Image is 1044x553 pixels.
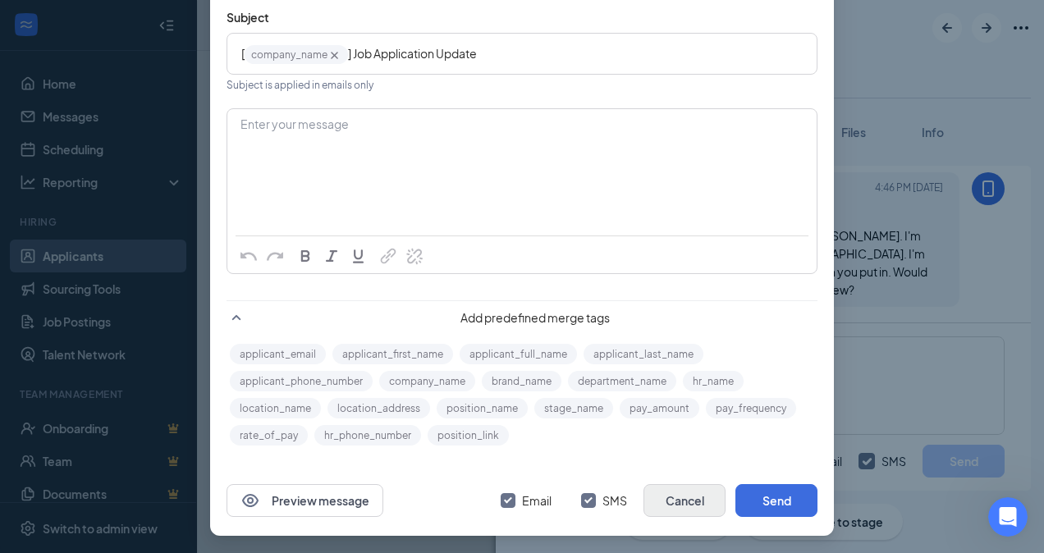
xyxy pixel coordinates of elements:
[596,491,634,510] span: SMS
[327,48,341,62] svg: Cross
[164,402,328,468] button: Messages
[192,26,225,59] img: Profile image for Erin
[327,398,430,418] button: location_address
[482,371,561,391] button: brand_name
[292,245,318,269] button: Bold
[240,491,260,510] svg: Eye
[379,371,475,391] button: company_name
[236,245,262,269] button: Undo
[227,308,246,327] svg: SmallChevronUp
[314,425,421,446] button: hr_phone_number
[228,34,816,73] div: Edit text
[230,344,326,364] button: applicant_email
[227,78,817,92] p: Subject is applied in emails only
[161,26,194,59] img: Profile image for Hazel
[584,344,703,364] button: applicant_last_name
[230,425,308,446] button: rate_of_pay
[735,484,817,517] button: Send
[230,398,321,418] button: location_name
[683,371,744,391] button: hr_name
[33,34,128,55] img: logo
[318,245,345,269] button: Italic
[437,398,528,418] button: position_name
[568,371,676,391] button: department_name
[16,193,312,255] div: Send us a messageWe'll be back online [DATE]
[282,26,312,56] div: Close
[227,300,817,327] div: Add predefined merge tags
[401,245,428,269] button: Remove Link
[332,344,453,364] button: applicant_first_name
[227,10,269,25] span: Subject
[460,344,577,364] button: applicant_full_name
[33,117,295,144] p: Hi [PERSON_NAME]
[223,26,256,59] img: Profile image for Anne
[34,224,274,241] div: We'll be back online [DATE]
[34,207,274,224] div: Send us a message
[253,309,817,326] span: Add predefined merge tags
[63,443,100,455] span: Home
[534,398,613,418] button: stage_name
[245,45,348,64] span: company_name‌‌‌‌
[428,425,509,446] button: position_link
[230,371,373,391] button: applicant_phone_number
[375,245,401,269] button: Link
[643,484,726,517] button: Cancel
[706,398,796,418] button: pay_frequency
[515,491,558,510] span: Email
[33,144,295,172] p: How can we help?
[227,484,383,517] button: EyePreview message
[620,398,699,418] button: pay_amount
[345,245,371,269] button: Underline
[218,443,275,455] span: Messages
[348,46,477,61] span: ] Job Application Update
[228,110,816,192] div: Enter your message
[241,46,245,61] span: [
[262,245,288,269] button: Redo
[988,497,1028,537] iframe: Intercom live chat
